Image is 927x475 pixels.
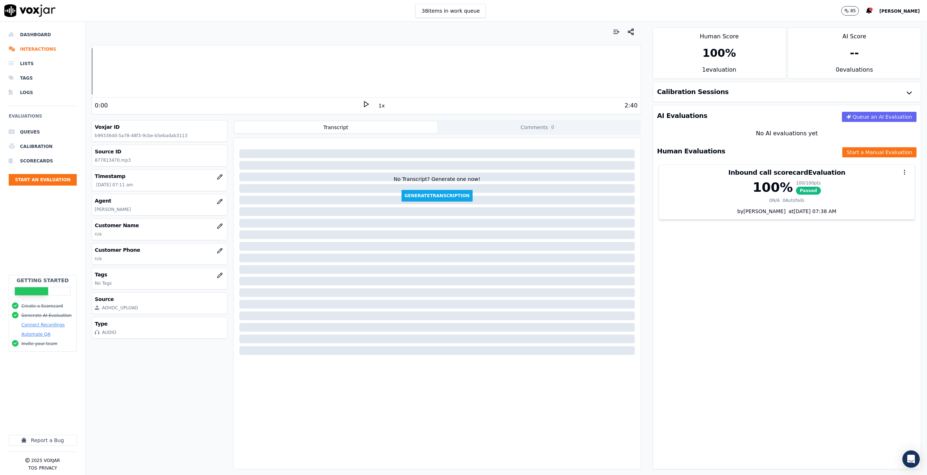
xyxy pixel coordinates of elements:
p: n/a [95,256,224,262]
a: Interactions [9,42,77,56]
span: Passed [796,187,821,195]
a: Calibration [9,139,77,154]
a: Logs [9,85,77,100]
div: 0 Autofails [783,198,804,203]
a: Lists [9,56,77,71]
button: Privacy [39,465,57,471]
button: Report a Bug [9,435,77,446]
a: Scorecards [9,154,77,168]
button: Connect Recordings [21,322,65,328]
button: 1x [377,101,386,111]
h3: Type [95,320,224,327]
div: Open Intercom Messenger [902,450,920,468]
div: 0 evaluation s [788,65,921,79]
div: 0:00 [95,101,108,110]
h3: Calibration Sessions [657,89,729,95]
div: AUDIO [102,330,116,335]
button: Automate QA [21,331,50,337]
button: Generate AI Evaluation [21,313,72,318]
div: -- [850,47,859,60]
div: AI Score [788,28,921,41]
h3: Timestamp [95,173,224,180]
img: voxjar logo [4,4,56,17]
div: Human Score [653,28,786,41]
button: Start a Manual Evaluation [842,147,916,157]
button: GenerateTranscription [402,190,473,202]
div: 100 % [702,47,736,60]
button: Start an Evaluation [9,174,77,186]
button: TOS [28,465,37,471]
span: 0 [549,124,556,131]
div: 2:40 [625,101,638,110]
h3: Agent [95,197,224,204]
button: Queue an AI Evaluation [842,112,916,122]
h6: Evaluations [9,112,77,125]
a: Tags [9,71,77,85]
h3: Source ID [95,148,224,155]
div: ADHOC_UPLOAD [102,305,138,311]
div: 100 % [752,180,793,195]
button: [PERSON_NAME] [879,7,927,15]
button: 85 [841,6,859,16]
button: Create a Scorecard [21,303,63,309]
p: 85 [850,8,856,14]
button: Transcript [235,122,437,133]
div: No AI evaluations yet [659,129,915,138]
h3: Voxjar ID [95,123,224,131]
h3: AI Evaluations [657,113,708,119]
p: 877813470.mp3 [95,157,224,163]
button: Comments [437,122,639,133]
button: Invite your team [21,341,57,347]
button: 38items in work queue [415,4,486,18]
h3: Human Evaluations [657,148,725,154]
p: [DATE] 07:11 am [96,182,224,188]
div: 100 / 100 pts [796,180,821,186]
h3: Source [95,296,224,303]
button: 85 [841,6,866,16]
div: 1 evaluation [653,65,786,79]
h3: Tags [95,271,224,278]
p: n/a [95,231,224,237]
p: [PERSON_NAME] [95,207,224,212]
div: at [DATE] 07:38 AM [785,208,836,215]
div: 0 N/A [769,198,780,203]
h3: Customer Name [95,222,224,229]
h3: Customer Phone [95,246,224,254]
a: Dashboard [9,27,77,42]
p: 2025 Voxjar [31,458,60,463]
h2: Getting Started [17,277,69,284]
p: b99336dd-5a78-48f3-9cbe-b5ebadab3113 [95,133,224,139]
p: No Tags [95,280,224,286]
div: by [PERSON_NAME] [659,208,915,219]
span: [PERSON_NAME] [879,9,920,14]
div: No Transcript? Generate one now! [394,175,480,190]
a: Queues [9,125,77,139]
